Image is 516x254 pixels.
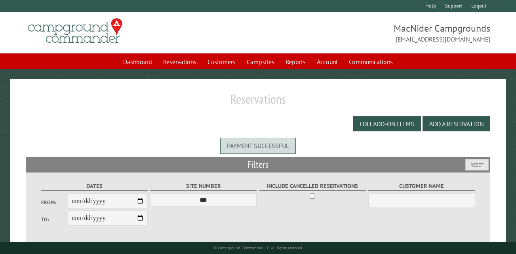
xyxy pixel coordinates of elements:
button: Add a Reservation [423,116,490,131]
img: Campground Commander [26,15,125,46]
small: © Campground Commander LLC. All rights reserved. [213,245,303,250]
label: To: [41,216,68,223]
span: MacNider Campgrounds [EMAIL_ADDRESS][DOMAIN_NAME] [258,22,490,44]
h1: Reservations [26,91,490,113]
h2: Filters [26,157,490,172]
button: Edit Add-on Items [353,116,421,131]
label: Site Number [150,182,257,191]
label: From: [41,199,68,206]
label: Include Cancelled Reservations [259,182,366,191]
a: Dashboard [118,54,157,69]
a: Customers [203,54,240,69]
a: Account [312,54,343,69]
a: Campsites [242,54,279,69]
a: Communications [344,54,398,69]
a: Reports [281,54,310,69]
a: Reservations [158,54,201,69]
label: Dates [41,182,148,191]
label: Customer Name [368,182,475,191]
button: Reset [465,159,489,171]
div: Payment successful [220,138,296,154]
